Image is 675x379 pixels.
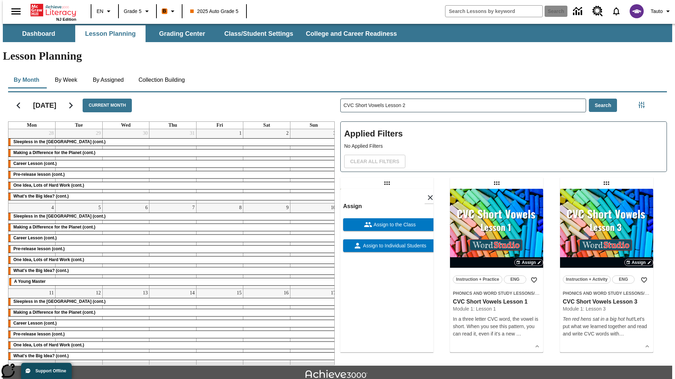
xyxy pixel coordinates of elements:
[13,194,69,199] span: What's the Big Idea? (cont.)
[33,101,56,109] h2: [DATE]
[215,122,225,129] a: Friday
[445,6,542,17] input: search field
[102,129,149,204] td: July 30, 2025
[13,310,95,315] span: Making a Difference for the Planet (cont.)
[456,276,499,283] span: Instruction + Practice
[141,363,149,372] a: August 20, 2025
[563,290,650,297] span: Topic: Phonics and Word Study Lessons/CVC Short Vowels
[8,129,56,204] td: July 28, 2025
[167,122,179,129] a: Thursday
[8,320,337,327] div: Career Lesson (cont.)
[8,309,337,316] div: Making a Difference for the Planet (cont.)
[8,203,56,288] td: August 4, 2025
[282,289,290,297] a: August 16, 2025
[141,289,149,297] a: August 13, 2025
[563,316,634,322] em: Ten red hens sat in a big hot hut!
[159,5,180,18] button: Boost Class color is orange. Change class color
[56,288,103,363] td: August 12, 2025
[453,275,502,284] button: Instruction + Practice
[453,315,540,338] div: In a three letter CVC word, the vowel is short. When you see this pattern, you can read it, even ...
[616,331,619,337] span: h
[235,289,243,297] a: August 15, 2025
[450,189,543,352] div: lesson details
[619,276,628,283] span: ENG
[190,8,239,15] span: 2025 Auto Grade 5
[282,363,290,372] a: August 23, 2025
[648,5,675,18] button: Profile/Settings
[635,98,649,112] button: Filters Side menu
[589,99,617,112] button: Search
[196,129,243,204] td: August 1, 2025
[607,2,625,20] a: Notifications
[13,257,84,262] span: One Idea, Lots of Hard Work (cont.)
[149,288,197,363] td: August 14, 2025
[491,178,502,189] div: Draggable lesson: CVC Short Vowels Lesson 1
[340,189,433,352] div: lesson details
[97,8,103,15] span: EN
[340,121,667,172] div: Applied Filters
[149,203,197,288] td: August 7, 2025
[238,204,243,212] a: August 8, 2025
[638,274,650,286] button: Add to Favorites
[102,288,149,363] td: August 13, 2025
[73,122,84,129] a: Tuesday
[188,289,196,297] a: August 14, 2025
[8,149,337,157] div: Making a Difference for the Planet (cont.)
[8,235,337,242] div: Career Lesson (cont.)
[62,97,80,114] button: Next
[191,204,196,212] a: August 7, 2025
[13,246,65,251] span: Pre-release lesson (cont.)
[196,288,243,363] td: August 15, 2025
[243,129,290,204] td: August 2, 2025
[235,363,243,372] a: August 22, 2025
[95,129,102,138] a: July 29, 2025
[8,182,337,189] div: One Idea, Lots of Hard Work (cont.)
[516,331,521,337] span: …
[9,278,336,285] div: A Young Master
[569,2,588,21] a: Data Center
[56,17,76,21] span: NJ Edition
[630,4,644,18] img: avatar image
[14,279,46,284] span: A Young Master
[95,289,102,297] a: August 12, 2025
[141,129,149,138] a: July 30, 2025
[343,218,436,231] button: Assign to the Class
[48,289,55,297] a: August 11, 2025
[8,224,337,231] div: Making a Difference for the Planet (cont.)
[8,353,337,360] div: What's the Big Idea? (cont.)
[149,129,197,204] td: July 31, 2025
[8,193,337,200] div: What's the Big Idea? (cont.)
[13,139,105,144] span: Sleepless in the Animal Kingdom (cont.)
[8,267,337,274] div: What's the Big Idea? (cont.)
[97,204,102,212] a: August 5, 2025
[8,72,45,88] button: By Month
[535,291,571,296] span: CVC Short Vowels
[144,204,149,212] a: August 6, 2025
[56,203,103,288] td: August 5, 2025
[329,204,337,212] a: August 10, 2025
[651,8,663,15] span: Tauto
[3,25,403,42] div: SubNavbar
[243,288,290,363] td: August 16, 2025
[522,259,536,266] span: Assign
[453,290,540,297] span: Topic: Phonics and Word Study Lessons/CVC Short Vowels
[341,99,586,112] input: Search Lessons By Keyword
[8,139,337,146] div: Sleepless in the Animal Kingdom (cont.)
[13,172,65,177] span: Pre-release lesson (cont.)
[13,268,69,273] span: What's the Big Idea? (cont.)
[343,239,436,252] button: Assign to Individual Students
[8,213,337,220] div: Sleepless in the Animal Kingdom (cont.)
[625,2,648,20] button: Select a new avatar
[514,259,543,266] button: Assign Choose Dates
[13,161,57,166] span: Career Lesson (cont.)
[362,242,426,250] span: Assign to Individual Students
[528,274,540,286] button: Add to Favorites
[120,122,132,129] a: Wednesday
[343,201,436,211] h6: Assign
[31,3,76,17] a: Home
[329,289,337,297] a: August 17, 2025
[643,290,649,296] span: /
[49,72,84,88] button: By Week
[453,298,540,306] h3: CVC Short Vowels Lesson 1
[21,363,72,379] button: Support Offline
